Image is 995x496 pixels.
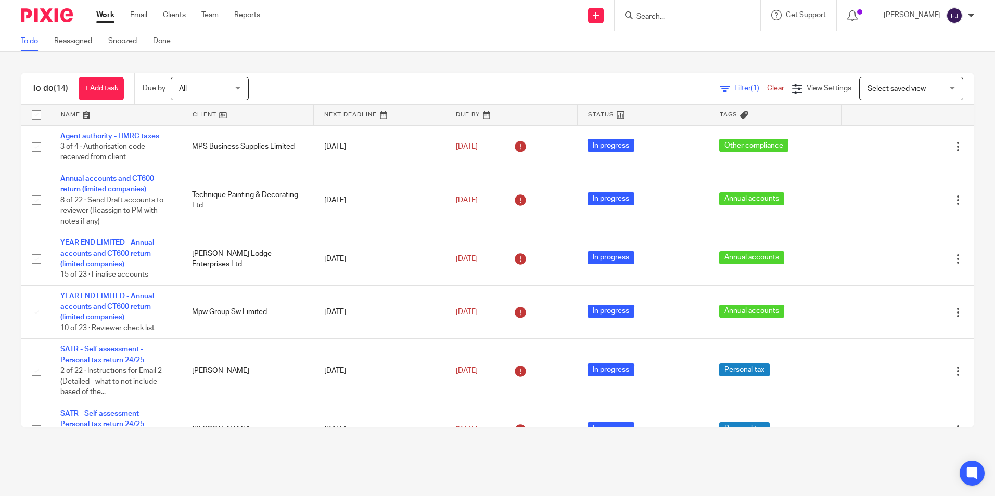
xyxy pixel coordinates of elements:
[108,31,145,51] a: Snoozed
[182,168,313,232] td: Technique Painting & Decorating Ltd
[130,10,147,20] a: Email
[588,251,634,264] span: In progress
[635,12,729,22] input: Search
[314,232,445,286] td: [DATE]
[54,31,100,51] a: Reassigned
[163,10,186,20] a: Clients
[314,285,445,339] td: [DATE]
[182,339,313,403] td: [PERSON_NAME]
[456,426,478,433] span: [DATE]
[179,85,187,93] span: All
[314,339,445,403] td: [DATE]
[588,305,634,318] span: In progress
[456,143,478,150] span: [DATE]
[588,192,634,205] span: In progress
[60,239,154,268] a: YEAR END LIMITED - Annual accounts and CT600 return (limited companies)
[720,112,737,118] span: Tags
[60,175,154,193] a: Annual accounts and CT600 return (limited companies)
[60,271,148,279] span: 15 of 23 · Finalise accounts
[456,367,478,374] span: [DATE]
[182,285,313,339] td: Mpw Group Sw Limited
[786,11,826,19] span: Get Support
[719,305,784,318] span: Annual accounts
[314,125,445,168] td: [DATE]
[734,85,767,92] span: Filter
[588,139,634,152] span: In progress
[588,422,634,435] span: In progress
[234,10,260,20] a: Reports
[32,83,68,94] h1: To do
[767,85,784,92] a: Clear
[456,255,478,263] span: [DATE]
[153,31,178,51] a: Done
[751,85,759,92] span: (1)
[719,251,784,264] span: Annual accounts
[21,8,73,22] img: Pixie
[79,77,124,100] a: + Add task
[60,133,159,140] a: Agent authority - HMRC taxes
[456,308,478,316] span: [DATE]
[719,139,788,152] span: Other compliance
[884,10,941,20] p: [PERSON_NAME]
[182,403,313,456] td: [PERSON_NAME]
[719,422,770,435] span: Personal tax
[60,367,162,396] span: 2 of 22 · Instructions for Email 2 (Detailed - what to not include based of the...
[96,10,114,20] a: Work
[60,143,145,161] span: 3 of 4 · Authorisation code received from client
[60,293,154,321] a: YEAR END LIMITED - Annual accounts and CT600 return (limited companies)
[314,403,445,456] td: [DATE]
[143,83,165,94] p: Due by
[456,197,478,204] span: [DATE]
[868,85,926,93] span: Select saved view
[60,410,144,428] a: SATR - Self assessment - Personal tax return 24/25
[588,363,634,376] span: In progress
[946,7,963,24] img: svg%3E
[182,125,313,168] td: MPS Business Supplies Limited
[201,10,219,20] a: Team
[60,346,144,363] a: SATR - Self assessment - Personal tax return 24/25
[21,31,46,51] a: To do
[807,85,851,92] span: View Settings
[719,192,784,205] span: Annual accounts
[314,168,445,232] td: [DATE]
[60,197,163,225] span: 8 of 22 · Send Draft accounts to reviewer (Reassign to PM with notes if any)
[54,84,68,93] span: (14)
[182,232,313,286] td: [PERSON_NAME] Lodge Enterprises Ltd
[60,324,155,332] span: 10 of 23 · Reviewer check list
[719,363,770,376] span: Personal tax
